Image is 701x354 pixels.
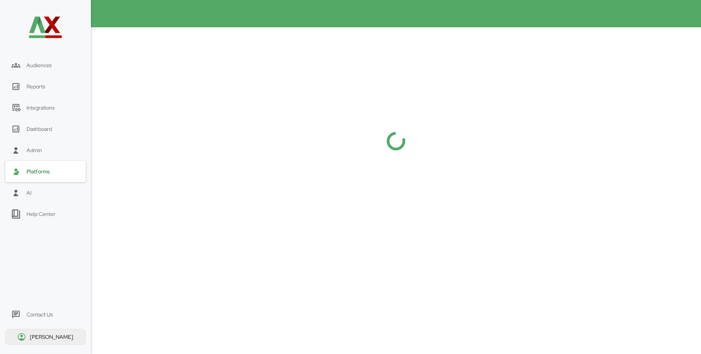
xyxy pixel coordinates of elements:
div: Integrations [27,104,55,111]
div: Help Center [27,211,55,217]
div: AI [27,189,31,196]
div: Contact Us [27,311,53,318]
div: Platforms [27,168,50,175]
div: Dashboard [27,126,52,132]
div: Admin [27,147,42,154]
div: [PERSON_NAME] [30,334,74,340]
span: Audiences [27,62,52,69]
svg: color-ring-loading [381,126,411,156]
div: Reports [27,83,45,90]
